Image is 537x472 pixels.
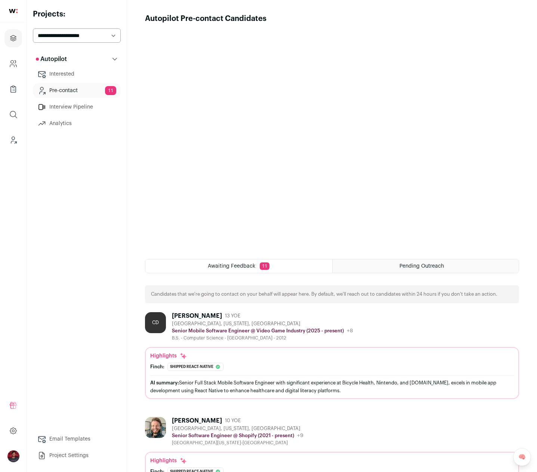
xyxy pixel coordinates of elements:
[172,426,303,432] div: [GEOGRAPHIC_DATA], [US_STATE], [GEOGRAPHIC_DATA]
[33,52,121,67] button: Autopilot
[347,328,353,334] span: +8
[150,457,187,465] div: Highlights
[145,24,519,250] iframe: Autopilot Calibration
[145,13,266,24] h1: Autopilot Pre-contact Candidates
[513,448,531,466] a: 🧠
[145,417,166,438] img: 0fbd18020ab6b6a02db9972a4037cec4c41533907dc83f22561e39cd1f9128ca.jpg
[399,264,444,269] span: Pending Outreach
[7,450,19,462] img: 221213-medium_jpg
[145,285,519,303] div: Candidates that we're going to contact on your behalf will appear here. By default, we'll reach o...
[4,131,22,149] a: Leads (Backoffice)
[105,86,116,95] span: 11
[33,432,121,447] a: Email Templates
[260,262,269,270] span: 11
[9,9,18,13] img: wellfound-shorthand-0d5821cbd27db2630d0214b213865d53afaa358527fdda9d0ea32b1df1b89c2c.svg
[33,83,121,98] a: Pre-contact11
[4,55,22,73] a: Company and ATS Settings
[145,312,166,333] div: CD
[150,379,514,395] div: Senior Full Stack Mobile Software Engineer with significant experience at Bicycle Health, Nintend...
[297,433,303,438] span: +9
[33,100,121,115] a: Interview Pipeline
[33,448,121,463] a: Project Settings
[172,335,353,341] div: B.S. - Computer Science - [GEOGRAPHIC_DATA] - 2012
[145,312,519,399] a: CD [PERSON_NAME] 13 YOE [GEOGRAPHIC_DATA], [US_STATE], [GEOGRAPHIC_DATA] Senior Mobile Software E...
[36,55,67,64] p: Autopilot
[150,364,164,370] div: Finch:
[33,116,121,131] a: Analytics
[150,380,179,385] span: AI summary:
[172,312,222,320] div: [PERSON_NAME]
[150,352,187,360] div: Highlights
[172,328,344,334] p: Senior Mobile Software Engineer @ Video Game Industry (2025 - present)
[33,67,121,82] a: Interested
[333,259,519,273] a: Pending Outreach
[167,363,223,371] div: Shipped react-native
[225,313,240,319] span: 13 YOE
[172,417,222,424] div: [PERSON_NAME]
[225,418,241,424] span: 10 YOE
[208,264,255,269] span: Awaiting Feedback
[172,321,353,327] div: [GEOGRAPHIC_DATA], [US_STATE], [GEOGRAPHIC_DATA]
[4,29,22,47] a: Projects
[4,80,22,98] a: Company Lists
[33,9,121,19] h2: Projects:
[172,440,303,446] div: [GEOGRAPHIC_DATA][US_STATE]-[GEOGRAPHIC_DATA]
[7,450,19,462] button: Open dropdown
[172,433,294,439] p: Senior Software Engineer @ Shopify (2021 - present)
